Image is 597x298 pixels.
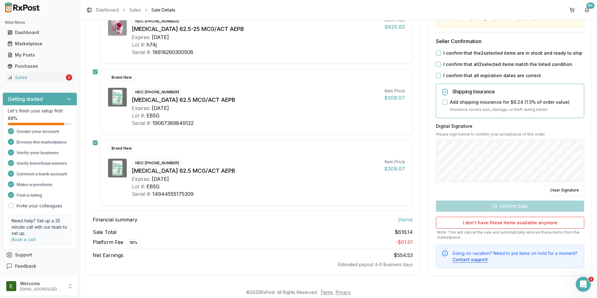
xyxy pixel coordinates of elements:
a: Dashboard [5,27,75,38]
div: $420.62 [385,23,405,31]
span: Make a purchase [17,181,52,188]
img: User avatar [6,281,16,291]
div: Item Price [384,88,405,94]
span: Ship this package by end of day [DATE] . [452,16,537,21]
button: Contact support [452,256,488,262]
div: NDC: [PHONE_NUMBER] [132,18,183,25]
label: I confirm that all expiration dates are correct [443,72,541,79]
span: 1 [589,277,594,282]
button: Sales2 [2,72,77,82]
div: Going on vacation? Need to put items on hold for a moment? [452,250,579,262]
div: My Posts [7,52,72,58]
a: Sales [130,7,141,13]
div: 9+ [586,2,595,9]
h2: Main Menu [5,20,75,25]
span: $616.14 [395,228,413,236]
div: Lot #: [132,112,145,119]
span: Financial summary [93,216,137,223]
div: Serial #: [132,119,151,127]
div: Purchases [7,63,72,69]
div: [DATE] [152,175,169,183]
span: 88 % [8,115,17,122]
a: Book a call [12,237,36,242]
div: 10 % [126,239,141,246]
button: Feedback [2,261,77,272]
div: [DATE] [152,104,169,112]
span: Verify your business [17,150,59,156]
img: Incruse Ellipta 62.5 MCG/ACT AEPB [108,159,127,177]
a: My Posts [5,49,75,61]
div: Serial #: [132,190,151,198]
div: 14944555175309 [152,190,194,198]
h5: Shipping Insurance [452,89,579,94]
div: [MEDICAL_DATA] 62.5 MCG/ACT AEPB [132,96,379,104]
h3: Digital Signature [436,123,584,129]
p: Please sign below to confirm your acceptance of this order [436,132,584,137]
span: Connect a bank account [17,171,67,177]
div: [MEDICAL_DATA] 62.5-25 MCG/ACT AEPB [132,25,380,33]
span: Sale Details [151,7,175,13]
img: Anoro Ellipta 62.5-25 MCG/ACT AEPB [108,17,127,36]
span: $554.53 [394,252,413,258]
div: NDC: [PHONE_NUMBER] [132,89,183,96]
div: Marketplace [7,41,72,47]
span: Net Earnings [93,251,123,259]
div: $308.07 [384,94,405,102]
div: 18618260300508 [152,48,193,56]
span: Sale Total [93,228,116,236]
h3: Seller Confirmation [436,37,584,45]
div: Sales [7,74,65,81]
span: Platform Fee [93,238,141,246]
button: Support [2,249,77,261]
div: Brand New [108,145,135,152]
p: Note: This will cancel the sale and automatically remove these items from the marketplace. [436,230,584,240]
a: Privacy [336,290,351,295]
span: Create your account [17,128,59,135]
img: RxPost Logo [2,2,42,12]
p: [EMAIL_ADDRESS][DOMAIN_NAME] [20,287,63,292]
div: $308.07 [384,165,405,172]
label: I confirm that all 2 selected items match the listed condition [443,61,572,67]
div: Lot #: [132,183,145,190]
label: Add shipping insurance for $9.24 ( 1.5 % of order value) [450,99,570,105]
button: 9+ [582,5,592,15]
div: Lot #: [132,41,145,48]
div: Expires: [132,33,150,41]
button: I don't have these items available anymore [436,216,584,228]
div: Expires: [132,175,150,183]
img: Incruse Ellipta 62.5 MCG/ACT AEPB [108,88,127,107]
span: Browse the marketplace [17,139,67,145]
div: EB5G [146,183,160,190]
p: Need help? Set up a 25 minute call with our team to set up. [12,218,68,236]
button: Marketplace [2,39,77,49]
div: 2 [66,74,72,81]
div: Item Price [384,159,405,165]
h3: Getting started [8,95,43,103]
a: Sales2 [5,72,75,83]
p: Let's finish your setup first! [8,108,72,114]
a: Marketplace [5,38,75,49]
div: Dashboard [7,29,72,36]
div: Brand New [108,74,135,81]
label: I confirm that the 2 selected items are in stock and ready to ship [443,50,582,56]
nav: breadcrumb [96,7,175,13]
div: 19067389849122 [152,119,194,127]
span: 2 item s [398,216,413,223]
iframe: Intercom live chat [576,277,591,292]
a: Dashboard [96,7,119,13]
div: EB5G [146,112,160,119]
p: Welcome [20,281,63,287]
button: Dashboard [2,27,77,37]
button: Purchases [2,61,77,71]
span: Verify beneficial owners [17,160,67,166]
div: [MEDICAL_DATA] 62.5 MCG/ACT AEPB [132,166,379,175]
button: Clear Signature [545,185,584,195]
a: Terms [320,290,333,295]
span: Feedback [15,263,36,269]
span: - $61.61 [395,239,413,245]
p: Insurance covers loss, damage, or theft during transit. [450,107,579,113]
div: Serial #: [132,48,151,56]
a: Invite your colleagues [17,203,62,209]
div: Estimated payout 4-6 Business days [93,261,413,268]
button: My Posts [2,50,77,60]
